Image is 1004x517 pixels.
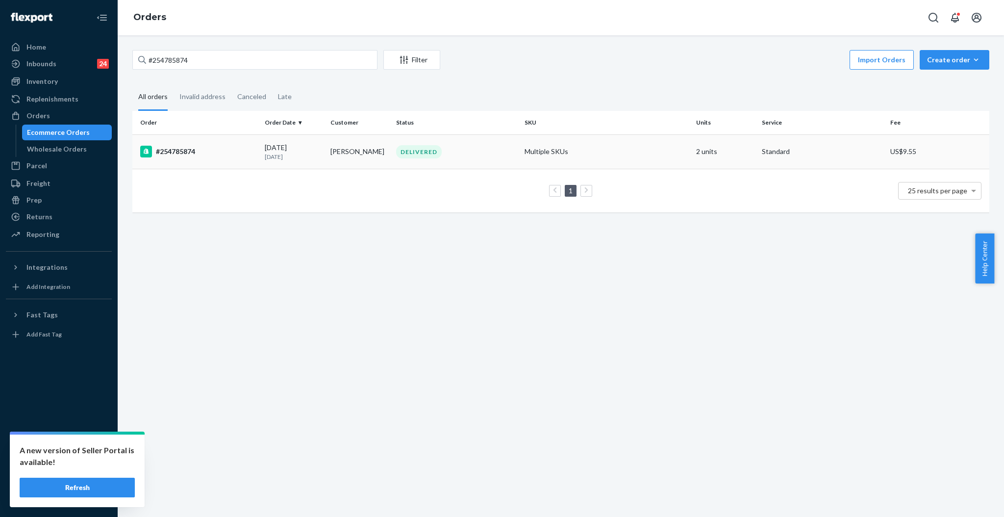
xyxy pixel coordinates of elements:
[22,141,112,157] a: Wholesale Orders
[140,146,257,157] div: #254785874
[26,310,58,320] div: Fast Tags
[26,111,50,121] div: Orders
[26,77,58,86] div: Inventory
[924,8,943,27] button: Open Search Box
[6,327,112,342] a: Add Fast Tag
[265,153,323,161] p: [DATE]
[383,50,440,70] button: Filter
[927,55,982,65] div: Create order
[6,192,112,208] a: Prep
[6,279,112,295] a: Add Integration
[521,111,692,134] th: SKU
[6,439,112,455] a: Settings
[692,134,758,169] td: 2 units
[11,13,52,23] img: Flexport logo
[26,230,59,239] div: Reporting
[97,59,109,69] div: 24
[6,56,112,72] a: Inbounds24
[20,478,135,497] button: Refresh
[6,227,112,242] a: Reporting
[6,307,112,323] button: Fast Tags
[567,186,575,195] a: Page 1 is your current page
[26,195,42,205] div: Prep
[125,3,174,32] ol: breadcrumbs
[26,59,56,69] div: Inbounds
[920,50,989,70] button: Create order
[6,209,112,225] a: Returns
[945,8,965,27] button: Open notifications
[6,74,112,89] a: Inventory
[975,233,994,284] button: Help Center
[26,179,50,188] div: Freight
[179,84,226,109] div: Invalid address
[886,111,989,134] th: Fee
[20,444,135,468] p: A new version of Seller Portal is available!
[133,12,166,23] a: Orders
[6,176,112,191] a: Freight
[6,91,112,107] a: Replenishments
[6,108,112,124] a: Orders
[6,158,112,174] a: Parcel
[265,143,323,161] div: [DATE]
[22,125,112,140] a: Ecommerce Orders
[26,94,78,104] div: Replenishments
[392,111,521,134] th: Status
[27,128,90,137] div: Ecommerce Orders
[26,212,52,222] div: Returns
[967,8,986,27] button: Open account menu
[132,111,261,134] th: Order
[762,147,882,156] p: Standard
[908,186,967,195] span: 25 results per page
[396,145,442,158] div: DELIVERED
[384,55,440,65] div: Filter
[26,283,70,291] div: Add Integration
[6,490,112,505] button: Give Feedback
[886,134,989,169] td: US$9.55
[138,84,168,111] div: All orders
[6,456,112,472] a: Talk to Support
[326,134,392,169] td: [PERSON_NAME]
[6,473,112,489] a: Help Center
[521,134,692,169] td: Multiple SKUs
[692,111,758,134] th: Units
[132,50,377,70] input: Search orders
[330,118,388,127] div: Customer
[6,259,112,275] button: Integrations
[278,84,292,109] div: Late
[92,8,112,27] button: Close Navigation
[26,330,62,338] div: Add Fast Tag
[26,161,47,171] div: Parcel
[27,144,87,154] div: Wholesale Orders
[237,84,266,109] div: Canceled
[26,42,46,52] div: Home
[6,39,112,55] a: Home
[26,262,68,272] div: Integrations
[850,50,914,70] button: Import Orders
[261,111,326,134] th: Order Date
[758,111,886,134] th: Service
